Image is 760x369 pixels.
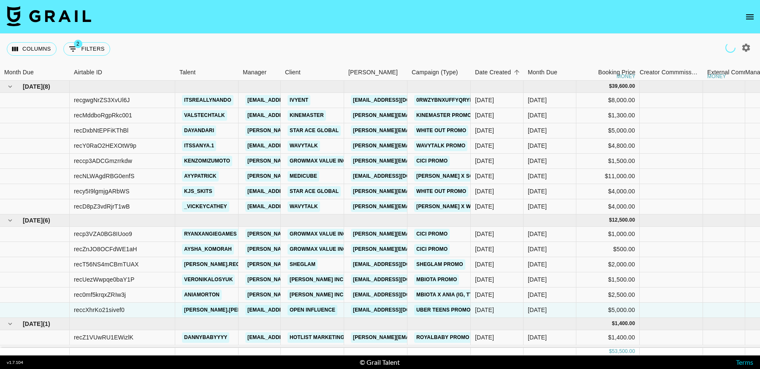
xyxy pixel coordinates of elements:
[576,169,640,184] div: $11,000.00
[245,229,383,239] a: [PERSON_NAME][EMAIL_ADDRESS][DOMAIN_NAME]
[475,260,494,269] div: 07/08/2025
[74,260,138,269] div: recT56NS4mCBmTUAX
[245,141,340,151] a: [EMAIL_ADDRESS][DOMAIN_NAME]
[475,245,494,253] div: 07/08/2025
[351,201,489,212] a: [PERSON_NAME][EMAIL_ADDRESS][DOMAIN_NAME]
[245,171,383,182] a: [PERSON_NAME][EMAIL_ADDRESS][DOMAIN_NAME]
[528,306,547,314] div: Sep '25
[74,333,133,342] div: recZ1VUwRU1EWizlK
[414,141,467,151] a: Wavytalk Promo
[74,126,128,135] div: recDxbNtEPFiKThBl
[475,64,511,81] div: Date Created
[43,216,50,225] span: ( 6 )
[74,275,134,284] div: recUezWwpqe0baY1P
[414,274,459,285] a: Mbiota Promo
[576,199,640,214] div: $4,000.00
[612,217,635,224] div: 12,500.00
[475,230,494,238] div: 07/08/2025
[74,141,136,150] div: recY0RaO2HEXOtW9p
[74,187,130,195] div: recy5I9lgmjgARbWS
[288,244,349,255] a: GrowMax Value Inc
[528,333,547,342] div: Oct '25
[43,320,50,328] span: ( 1 )
[74,172,134,180] div: recNLWAgdRBG0enfS
[351,95,445,106] a: [EMAIL_ADDRESS][DOMAIN_NAME]
[414,229,450,239] a: CiCi Promo
[414,171,676,182] a: [PERSON_NAME] X SOS Power Relief Spray, Zero Pore Pads, Zero Pore Capsule Cleanser
[528,172,547,180] div: Aug '25
[182,332,229,343] a: dannybabyyyy
[576,184,640,199] div: $4,000.00
[475,202,494,211] div: 29/08/2025
[288,95,310,106] a: IVYENT
[412,64,458,81] div: Campaign (Type)
[4,214,16,226] button: hide children
[243,64,266,81] div: Manager
[475,141,494,150] div: 04/08/2025
[528,230,547,238] div: Sep '25
[281,64,344,81] div: Client
[351,305,445,315] a: [EMAIL_ADDRESS][DOMAIN_NAME]
[414,201,497,212] a: [PERSON_NAME] x Wavytalk
[288,201,320,212] a: WavyTalk
[475,290,494,299] div: 18/08/2025
[182,229,239,239] a: ryanxangiegames
[288,110,326,121] a: KineMaster
[182,274,235,285] a: veronikalosyuk
[707,74,726,79] div: money
[612,320,615,327] div: $
[741,8,758,25] button: open drawer
[74,230,132,238] div: recp3VZA0BG8IUoo9
[74,306,125,314] div: reccXhrKo21sivef0
[609,217,612,224] div: $
[524,64,576,81] div: Month Due
[182,125,216,136] a: dayandari
[414,95,491,106] a: 0RWzybnxuffYQrYDwmz0
[288,229,349,239] a: GrowMax Value Inc
[414,110,473,121] a: Kinemaster Promo
[288,125,341,136] a: star ace global
[576,227,640,242] div: $1,000.00
[182,171,219,182] a: ayypatrick
[414,244,450,255] a: CiCi Promo
[4,318,16,330] button: hide children
[528,290,547,299] div: Sep '25
[182,244,234,255] a: aysha_komorah
[351,110,532,121] a: [PERSON_NAME][EMAIL_ADDRESS][PERSON_NAME][DOMAIN_NAME]
[475,96,494,104] div: 28/05/2025
[70,64,175,81] div: Airtable ID
[414,186,468,197] a: White Out Promo
[528,275,547,284] div: Sep '25
[360,358,400,366] div: © Grail Talent
[351,290,445,300] a: [EMAIL_ADDRESS][DOMAIN_NAME]
[182,290,222,300] a: aniamorton
[414,125,468,136] a: White Out Promo
[528,96,547,104] div: Aug '25
[576,330,640,345] div: $1,400.00
[475,333,494,342] div: 11/06/2025
[475,126,494,135] div: 04/08/2025
[63,42,110,56] button: Show filters
[182,110,227,121] a: valstechtalk
[598,64,635,81] div: Booking Price
[471,64,524,81] div: Date Created
[182,95,233,106] a: itsreallynando
[239,64,281,81] div: Manager
[612,83,635,90] div: 39,600.00
[615,320,635,327] div: 1,400.00
[23,82,43,91] span: [DATE]
[7,6,91,26] img: Grail Talent
[74,157,132,165] div: reccp3ADCGmzrrkdw
[288,332,347,343] a: Hotlist Marketing
[351,244,489,255] a: [PERSON_NAME][EMAIL_ADDRESS][DOMAIN_NAME]
[475,111,494,119] div: 29/07/2025
[407,64,471,81] div: Campaign (Type)
[288,259,318,270] a: SHEGLAM
[528,187,547,195] div: Aug '25
[288,141,320,151] a: WavyTalk
[245,125,383,136] a: [PERSON_NAME][EMAIL_ADDRESS][DOMAIN_NAME]
[612,348,635,355] div: 53,500.00
[182,201,229,212] a: _vickeycathey
[475,275,494,284] div: 11/08/2025
[351,156,489,166] a: [PERSON_NAME][EMAIL_ADDRESS][DOMAIN_NAME]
